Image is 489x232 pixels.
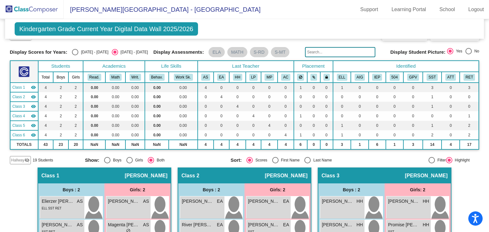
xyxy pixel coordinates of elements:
[423,102,442,111] td: 1
[10,140,38,149] td: TOTALS
[53,121,69,130] td: 2
[369,72,386,83] th: Individualized Education Plan
[105,92,125,102] td: 0.00
[248,198,280,205] span: [PERSON_NAME] [PERSON_NAME]
[105,111,125,121] td: 0.00
[369,140,386,149] td: 6
[278,92,294,102] td: 0
[460,111,479,121] td: 1
[38,72,53,83] th: Total
[209,47,224,57] mat-chip: ELA
[12,132,25,138] span: Class 6
[278,140,294,149] td: 4
[423,198,429,205] span: HH
[337,74,347,81] button: ELL
[460,121,479,130] td: 2
[31,94,36,99] mat-icon: visibility
[355,74,365,81] button: AIG
[385,183,451,196] div: Girls: 2
[294,83,307,92] td: 1
[386,130,403,140] td: 0
[386,83,403,92] td: 0
[294,121,307,130] td: 0
[369,83,386,92] td: 0
[250,47,268,57] mat-chip: S-RD
[214,92,230,102] td: 4
[305,47,375,57] input: Search...
[118,49,148,55] div: [DATE] - [DATE]
[83,121,105,130] td: 0.00
[53,111,69,121] td: 2
[246,102,261,111] td: 0
[83,61,145,72] th: Academics
[320,121,333,130] td: 0
[333,83,351,92] td: 1
[278,111,294,121] td: 0
[10,49,67,55] span: Display Scores for Years:
[38,121,53,130] td: 4
[229,130,245,140] td: 0
[214,83,230,92] td: 0
[83,102,105,111] td: 0.00
[125,173,167,179] span: [PERSON_NAME]
[214,111,230,121] td: 0
[83,130,105,140] td: 0.00
[130,74,141,81] button: Writ.
[447,48,479,56] mat-radio-group: Select an option
[145,92,169,102] td: 0.00
[145,130,169,140] td: 0.00
[229,102,245,111] td: 4
[217,198,223,205] span: EA
[333,121,351,130] td: 1
[42,222,74,228] span: [PERSON_NAME]
[333,111,351,121] td: 0
[445,74,456,81] button: ATT
[198,102,214,111] td: 0
[11,157,25,163] span: Hallway
[64,4,261,15] span: [PERSON_NAME][GEOGRAPHIC_DATA] - [GEOGRAPHIC_DATA]
[278,130,294,140] td: 4
[72,49,148,55] mat-radio-group: Select an option
[278,72,294,83] th: Alana Copeland
[143,198,149,205] span: AS
[38,102,53,111] td: 4
[182,198,214,205] span: [PERSON_NAME]
[68,140,83,149] td: 20
[246,121,261,130] td: 0
[390,74,400,81] button: 504
[423,83,442,92] td: 3
[460,140,479,149] td: 17
[31,104,36,109] mat-icon: visibility
[369,111,386,121] td: 0
[333,140,351,149] td: 3
[294,61,333,72] th: Placement
[307,83,320,92] td: 0
[38,111,53,121] td: 4
[105,83,125,92] td: 0.00
[249,74,258,81] button: LP
[42,198,74,205] span: Elierzer [PERSON_NAME]
[41,173,59,179] span: Class 1
[233,74,242,81] button: HH
[307,111,320,121] td: 0
[333,72,351,83] th: English Language Learner
[214,102,230,111] td: 0
[423,130,442,140] td: 2
[169,102,198,111] td: 0.00
[423,72,442,83] th: Student Services Team
[53,130,69,140] td: 2
[407,74,419,81] button: GPV
[68,102,83,111] td: 2
[83,92,105,102] td: 0.00
[351,140,369,149] td: 1
[125,121,145,130] td: 0.00
[442,140,460,149] td: 4
[386,4,431,15] a: Learning Portal
[318,183,385,196] div: Boys : 2
[261,130,278,140] td: 0
[333,61,479,72] th: Identified
[442,92,460,102] td: 0
[278,121,294,130] td: 0
[68,121,83,130] td: 2
[307,72,320,83] th: Keep with students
